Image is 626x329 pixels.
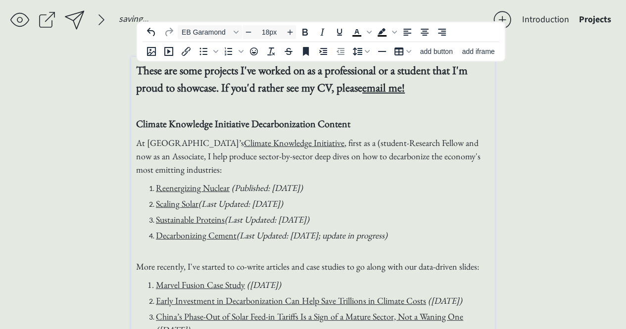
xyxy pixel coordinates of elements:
a: Climate Knowledge Initiative [244,137,344,148]
span: (Last Updated: [DATE]) [225,214,309,225]
button: Horizontal line [374,45,390,58]
button: Increase indent [315,45,332,58]
strong: These are some projects I've worked on as a professional or a student that I'm proud to showcase.... [136,63,468,95]
span: EB Garamond [182,28,230,36]
button: Table [391,45,415,58]
div: Background color Black [374,25,398,39]
div: Numbered list [220,45,245,58]
a: Scaling Solar [156,198,198,209]
strong: Climate Knowledge Initiative Decarbonization Content [136,117,350,130]
a: Reenergizing Nuclear [156,182,230,193]
a: China’s Phase-Out of Solar Feed-in Tariffs Is a Sign of a Mature Sector, Not a Waning One [156,311,463,322]
span: add button [420,47,453,55]
button: add button [415,45,457,58]
button: Increase font size [284,25,296,39]
button: Insert/edit link [178,45,194,58]
button: Line height [349,45,373,58]
a: Early Investment in Decarbonization Can Help Save Trillions in Climate Costs [156,295,426,306]
button: Align right [433,25,450,39]
button: Undo [143,25,160,39]
em: (Published: [DATE]) [232,182,303,193]
button: Redo [160,25,177,39]
em: ([DATE]) [247,279,281,290]
button: add video [160,45,177,58]
button: Introduction [517,10,574,30]
a: Decarbonizing Cement [156,230,237,241]
a: Sustainable Proteins [156,214,225,225]
button: Align center [416,25,433,39]
button: Decrease font size [242,25,254,39]
button: Font EB Garamond [178,25,242,39]
span: More recently, I've started to co-write articles and case studies to go along with our data-drive... [136,261,479,272]
button: Bold [296,25,313,39]
a: Marvel Fusion Case Study [156,279,245,290]
button: Clear formatting [263,45,280,58]
div: Bullet list [195,45,220,58]
button: Align left [399,25,416,39]
div: Text color Black [348,25,373,39]
button: Strikethrough [280,45,297,58]
em: ([DATE]) [428,295,462,306]
button: Insert image [143,45,160,58]
span: (Last Updated: [DATE]; update in progress) [237,230,387,241]
button: Underline [331,25,348,39]
button: add iframe [458,45,499,58]
button: Italic [314,25,331,39]
div: saving... [119,15,148,24]
span: At [GEOGRAPHIC_DATA]’s , first as a (student-Research Fellow and now as an Associate, I help prod... [136,137,481,175]
button: Emojis [245,45,262,58]
button: Anchor [297,45,314,58]
a: email me! [362,80,405,95]
button: Decrease indent [332,45,349,58]
button: Projects [574,10,616,30]
span: (Last Updated: [DATE]) [198,198,283,209]
span: add iframe [462,47,494,55]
